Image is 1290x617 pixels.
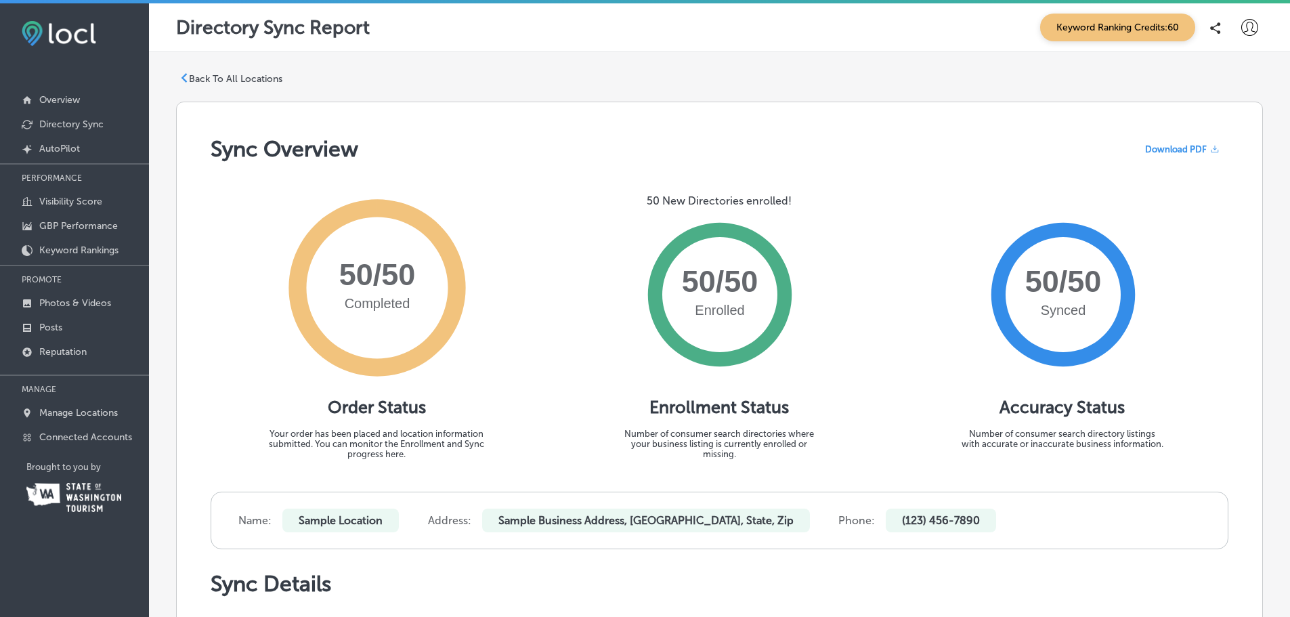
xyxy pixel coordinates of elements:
p: Photos & Videos [39,297,111,309]
p: AutoPilot [39,143,80,154]
span: Download PDF [1145,144,1207,154]
p: Your order has been placed and location information submitted. You can monitor the Enrollment and... [258,429,495,459]
p: Directory Sync [39,119,104,130]
img: fda3e92497d09a02dc62c9cd864e3231.png [22,21,96,46]
h1: Accuracy Status [999,397,1125,418]
p: Reputation [39,346,87,358]
label: Phone: [838,514,875,527]
p: Number of consumer search directory listings with accurate or inaccurate business information. [961,429,1164,449]
span: Keyword Ranking Credits: 60 [1040,14,1195,41]
p: 50 New Directories enrolled! [647,194,792,207]
p: Overview [39,94,80,106]
label: Name: [238,514,272,527]
p: Back To All Locations [189,73,282,85]
p: Sample Business Address, [GEOGRAPHIC_DATA], State, Zip [482,509,810,532]
p: Sample Location [282,509,399,532]
h1: Order Status [328,397,426,418]
label: Address: [428,514,471,527]
p: Keyword Rankings [39,244,119,256]
h1: Sync Overview [211,136,358,162]
p: Directory Sync Report [176,16,370,39]
img: Washington Tourism [26,483,121,512]
p: (123) 456-7890 [886,509,996,532]
p: Connected Accounts [39,431,132,443]
a: Back To All Locations [179,73,282,85]
p: Posts [39,322,62,333]
p: GBP Performance [39,220,118,232]
h1: Sync Details [211,571,1228,597]
p: Number of consumer search directories where your business listing is currently enrolled or missing. [618,429,821,459]
p: Manage Locations [39,407,118,419]
p: Brought to you by [26,462,149,472]
h1: Enrollment Status [649,397,789,418]
p: Visibility Score [39,196,102,207]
